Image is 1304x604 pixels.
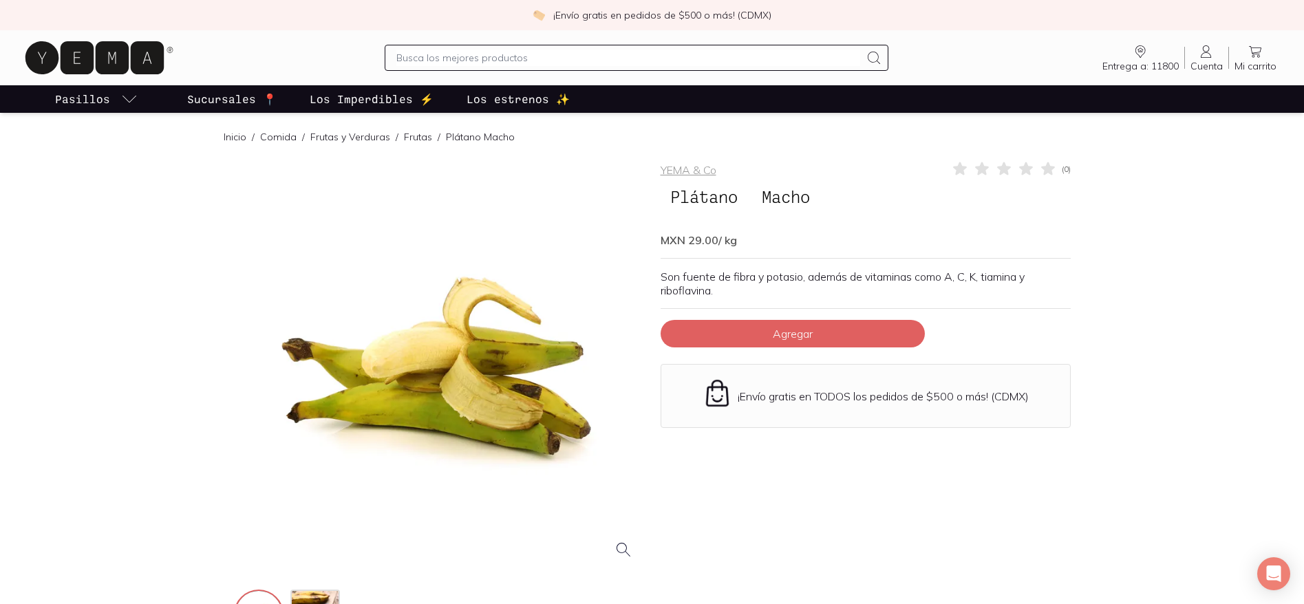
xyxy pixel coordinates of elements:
span: / [246,130,260,144]
p: Sucursales 📍 [187,91,277,107]
span: Cuenta [1190,60,1223,72]
p: Pasillos [55,91,110,107]
span: Plátano [661,184,747,210]
span: Entrega a: 11800 [1102,60,1179,72]
input: Busca los mejores productos [396,50,860,66]
p: Son fuente de fibra y potasio, además de vitaminas como A, C, K, tiamina y riboflavina. [661,270,1071,297]
p: Los estrenos ✨ [467,91,570,107]
a: Sucursales 📍 [184,85,279,113]
span: / [297,130,310,144]
span: Agregar [773,327,813,341]
span: ( 0 ) [1062,165,1071,173]
a: Comida [260,131,297,143]
a: Frutas [404,131,432,143]
a: Los Imperdibles ⚡️ [307,85,436,113]
a: YEMA & Co [661,163,716,177]
span: / [390,130,404,144]
p: Plátano Macho [446,130,515,144]
p: ¡Envío gratis en TODOS los pedidos de $500 o más! (CDMX) [738,389,1029,403]
img: check [533,9,545,21]
span: Mi carrito [1234,60,1276,72]
a: Inicio [224,131,246,143]
button: Agregar [661,320,925,347]
a: Entrega a: 11800 [1097,43,1184,72]
p: Los Imperdibles ⚡️ [310,91,434,107]
a: Cuenta [1185,43,1228,72]
span: MXN 29.00 / kg [661,233,737,247]
span: / [432,130,446,144]
div: Open Intercom Messenger [1257,557,1290,590]
span: Macho [752,184,820,210]
a: pasillo-todos-link [52,85,140,113]
a: Los estrenos ✨ [464,85,573,113]
p: ¡Envío gratis en pedidos de $500 o más! (CDMX) [553,8,771,22]
a: Frutas y Verduras [310,131,390,143]
a: Mi carrito [1229,43,1282,72]
img: Envío [703,378,732,408]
